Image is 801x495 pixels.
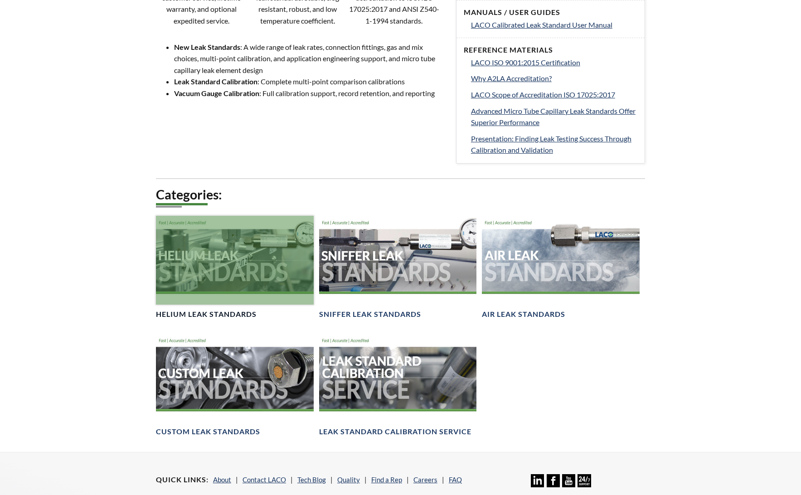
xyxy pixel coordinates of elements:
a: Advanced Micro Tube Capillary Leak Standards Offer Superior Performance [471,105,637,128]
h4: Air Leak Standards [482,310,565,319]
li: : A wide range of leak rates, connection fittings, gas and mix choices, multi-point calibration, ... [174,41,445,76]
span: Presentation: Finding Leak Testing Success Through Calibration and Validation [471,134,631,155]
h4: Quick Links [156,475,209,485]
span: Why A2LA Accreditation? [471,74,552,82]
a: Helium Leak Standards headerHelium Leak Standards [156,216,314,319]
span: Advanced Micro Tube Capillary Leak Standards Offer Superior Performance [471,107,636,127]
a: Sniffer Leak Standards headerSniffer Leak Standards [319,216,477,319]
span: LACO ISO 9001:2015 Certification [471,58,580,67]
h4: Manuals / User Guides [464,8,637,17]
a: FAQ [449,476,462,484]
h4: Sniffer Leak Standards [319,310,421,319]
a: Find a Rep [371,476,402,484]
li: : Complete multi-point comparison calibrations [174,76,445,87]
a: Customer Leak Standards headerCustom Leak Standards [156,334,314,437]
span: LACO Calibrated Leak Standard User Manual [471,20,612,29]
a: Air Leak Standards headerAir Leak Standards [482,216,640,319]
a: Why A2LA Accreditation? [471,73,637,84]
h4: Helium Leak Standards [156,310,257,319]
a: Presentation: Finding Leak Testing Success Through Calibration and Validation [471,133,637,156]
a: Contact LACO [243,476,286,484]
strong: Leak Standard Calibration [174,77,257,86]
img: 24/7 Support Icon [578,474,591,487]
a: Careers [413,476,437,484]
a: LACO Calibrated Leak Standard User Manual [471,19,637,31]
a: 24/7 Support [578,480,591,489]
h4: Leak Standard Calibration Service [319,427,471,437]
a: LACO Scope of Accreditation ISO 17025:2017 [471,89,637,101]
h4: Reference Materials [464,45,637,55]
a: Quality [337,476,360,484]
strong: New Leak Standards [174,43,240,51]
li: : Full calibration support, record retention, and reporting [174,87,445,99]
a: LACO ISO 9001:2015 Certification [471,57,637,68]
a: About [213,476,231,484]
a: Leak Standard Calibration Service headerLeak Standard Calibration Service [319,334,477,437]
h4: Custom Leak Standards [156,427,260,437]
span: LACO Scope of Accreditation ISO 17025:2017 [471,90,615,99]
strong: Vacuum Gauge Calibration [174,89,259,97]
h2: Categories: [156,186,645,203]
a: Tech Blog [297,476,326,484]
